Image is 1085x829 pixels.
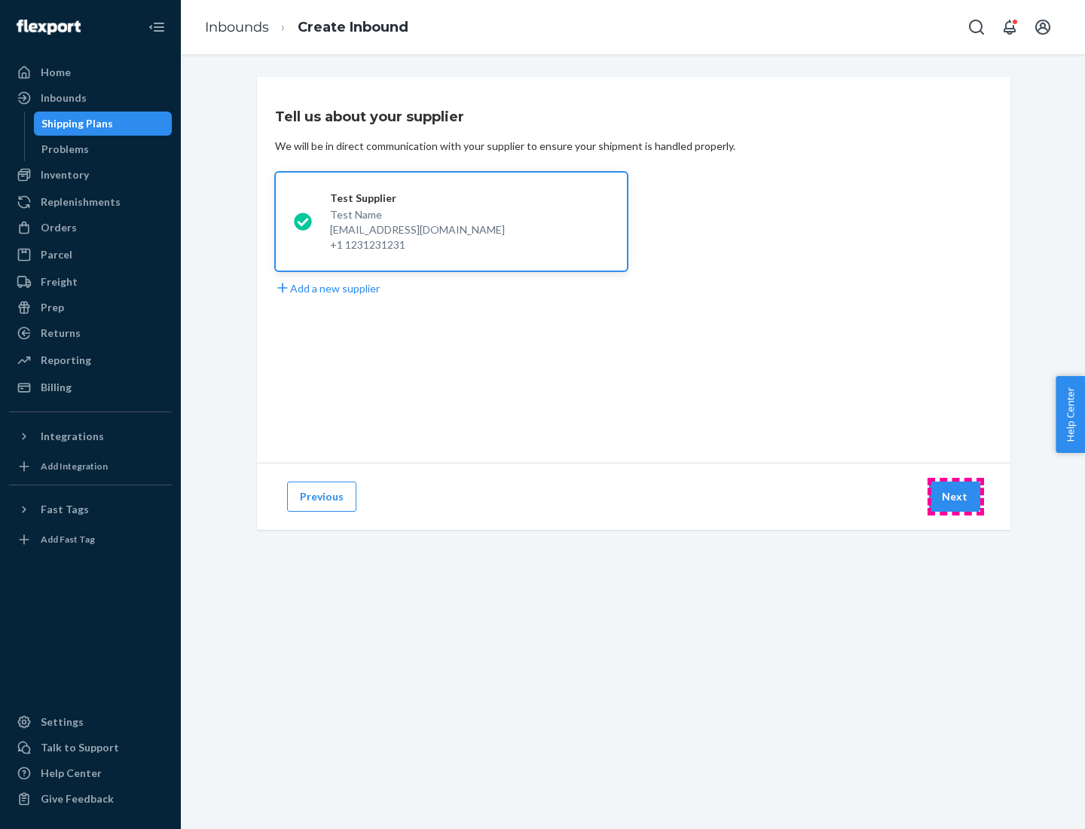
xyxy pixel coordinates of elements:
div: Talk to Support [41,740,119,755]
div: Billing [41,380,72,395]
button: Open account menu [1028,12,1058,42]
a: Add Fast Tag [9,528,172,552]
div: Orders [41,220,77,235]
a: Home [9,60,172,84]
h3: Tell us about your supplier [275,107,464,127]
a: Returns [9,321,172,345]
a: Prep [9,295,172,320]
button: Open Search Box [961,12,992,42]
div: Reporting [41,353,91,368]
div: Freight [41,274,78,289]
div: Inbounds [41,90,87,106]
button: Open notifications [995,12,1025,42]
div: Settings [41,714,84,730]
div: Prep [41,300,64,315]
div: Add Integration [41,460,108,473]
a: Inbounds [205,19,269,35]
div: Inventory [41,167,89,182]
a: Replenishments [9,190,172,214]
a: Orders [9,216,172,240]
div: Integrations [41,429,104,444]
a: Inventory [9,163,172,187]
div: Home [41,65,71,80]
a: Help Center [9,761,172,785]
button: Next [929,482,980,512]
a: Talk to Support [9,736,172,760]
a: Settings [9,710,172,734]
a: Create Inbound [298,19,408,35]
a: Parcel [9,243,172,267]
button: Close Navigation [142,12,172,42]
img: Flexport logo [17,20,81,35]
ol: breadcrumbs [193,5,420,50]
div: Add Fast Tag [41,533,95,546]
div: Help Center [41,766,102,781]
button: Add a new supplier [275,280,380,296]
div: Shipping Plans [41,116,113,131]
a: Shipping Plans [34,112,173,136]
button: Integrations [9,424,172,448]
button: Help Center [1056,376,1085,453]
div: Problems [41,142,89,157]
a: Reporting [9,348,172,372]
div: Parcel [41,247,72,262]
a: Billing [9,375,172,399]
a: Freight [9,270,172,294]
button: Fast Tags [9,497,172,522]
div: Fast Tags [41,502,89,517]
a: Add Integration [9,454,172,479]
a: Problems [34,137,173,161]
button: Give Feedback [9,787,172,811]
div: We will be in direct communication with your supplier to ensure your shipment is handled properly. [275,139,735,154]
a: Inbounds [9,86,172,110]
div: Give Feedback [41,791,114,806]
button: Previous [287,482,356,512]
div: Replenishments [41,194,121,210]
div: Returns [41,326,81,341]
